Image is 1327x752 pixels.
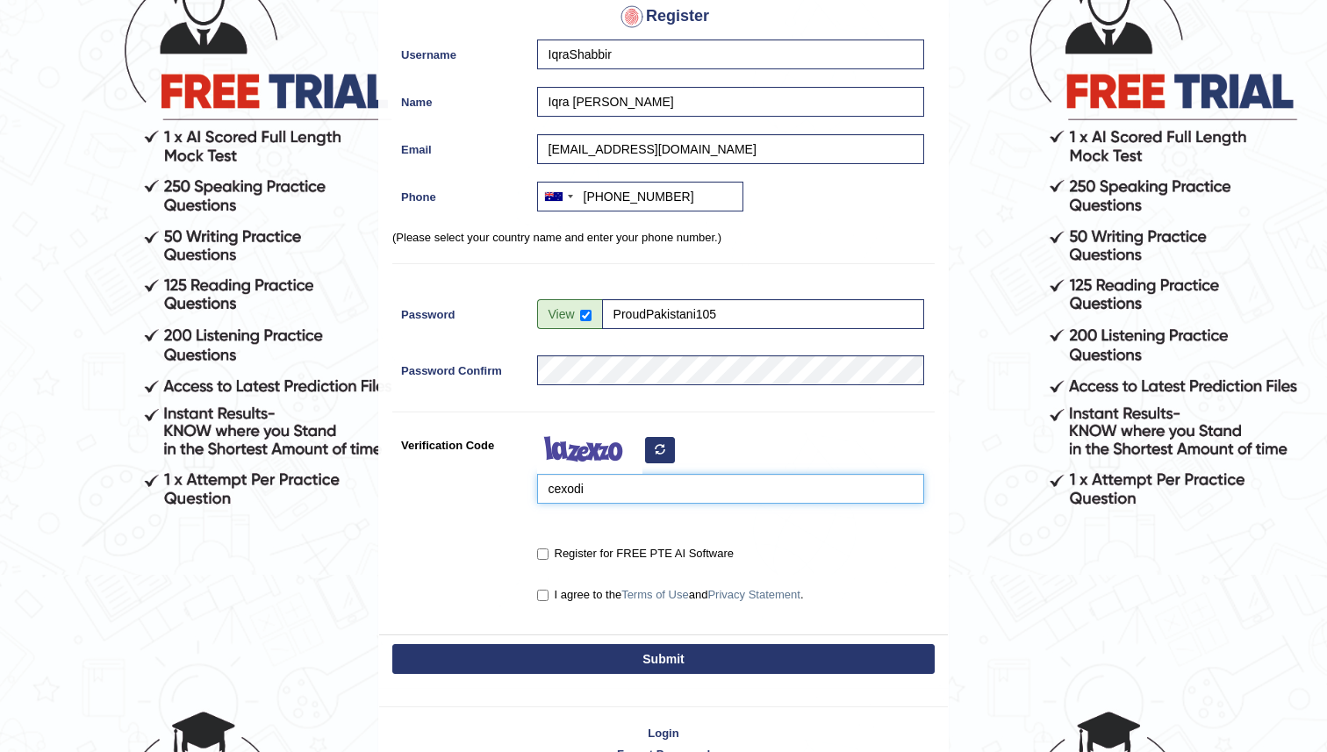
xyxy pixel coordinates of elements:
[707,588,800,601] a: Privacy Statement
[538,183,578,211] div: Australia: +61
[621,588,689,601] a: Terms of Use
[537,545,734,562] label: Register for FREE PTE AI Software
[537,548,549,560] input: Register for FREE PTE AI Software
[392,39,528,63] label: Username
[392,299,528,323] label: Password
[392,134,528,158] label: Email
[392,182,528,205] label: Phone
[537,590,549,601] input: I agree to theTerms of UseandPrivacy Statement.
[392,87,528,111] label: Name
[537,182,743,211] input: +61 412 345 678
[392,355,528,379] label: Password Confirm
[379,725,948,741] a: Login
[392,644,935,674] button: Submit
[392,430,528,454] label: Verification Code
[537,586,804,604] label: I agree to the and .
[392,3,935,31] h4: Register
[580,310,592,321] input: Show/Hide Password
[392,229,935,246] p: (Please select your country name and enter your phone number.)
